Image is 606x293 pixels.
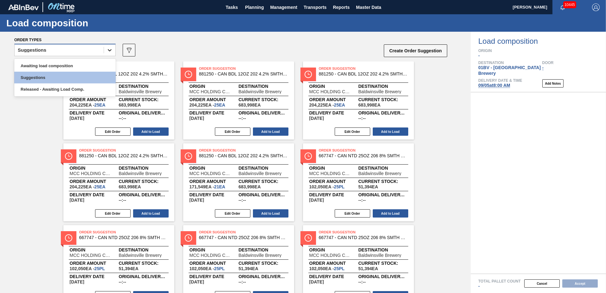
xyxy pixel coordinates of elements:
[14,83,116,95] div: Released - Awaiting Load Comp.
[215,209,250,218] button: Edit Order
[358,179,408,183] span: Current Stock:
[358,248,408,252] span: Destination
[190,103,225,107] span: 204,225EA-25EA
[63,62,174,140] span: statusOrder Suggestion881250 - CAN BDL 12OZ 202 4.2% SMTH 0924 6PACK 06OriginMCC HOLDING COMPANY ...
[119,171,162,176] span: Baldwinsville Brewery
[6,19,119,27] h1: Load composition
[309,179,358,183] span: Order amount
[358,166,408,170] span: Destination
[358,111,408,115] span: Original delivery time
[199,147,288,153] span: Order Suggestion
[309,198,324,202] span: 09/05/2025
[358,198,366,202] span: --:--
[239,111,288,115] span: Original delivery time
[95,127,131,136] button: Edit Order
[309,248,358,252] span: Origin
[358,266,378,271] span: ,51,394,EA,
[119,185,141,189] span: ,683,998,EA,
[190,275,239,278] span: Delivery Date
[253,209,288,218] button: Add to Load
[190,116,204,120] span: 09/05/2025
[478,83,510,88] span: 09/05 at 8:00 AM
[239,103,261,107] span: ,683,998,EA,
[79,65,168,72] span: Order Suggestion
[542,65,544,70] span: -
[239,166,288,170] span: Destination
[70,275,119,278] span: Delivery Date
[358,275,408,278] span: Original delivery time
[373,209,408,218] button: Add to Load
[94,102,106,107] span: 25,EA
[592,3,600,11] img: Logout
[358,253,401,257] span: Baldwinsville Brewery
[70,198,84,202] span: 09/05/2025
[79,147,168,153] span: Order Suggestion
[70,280,84,284] span: 09/05/2025
[119,166,168,170] span: Destination
[199,72,288,76] span: 881250 - CAN BDL 12OZ 202 4.2% SMTH 0924 6PACK 06
[214,102,225,107] span: 25,EA
[542,79,564,88] button: Add Notes
[8,4,39,10] img: TNhmsLtSVTkK8tSr43FrP2fwEKptu5GPRR3wAAAABJRU5ErkJggg==
[373,127,408,136] button: Add to Load
[239,198,246,202] span: --:--
[319,65,408,72] span: Order Suggestion
[309,84,358,88] span: Origin
[239,98,288,101] span: Current Stock:
[119,198,126,202] span: --:--
[190,89,232,94] span: MCC HOLDING COMPANY LLC
[119,179,168,183] span: Current Stock:
[119,116,126,120] span: --:--
[358,103,381,107] span: ,683,998,EA,
[239,84,288,88] span: Destination
[319,72,408,76] span: 881250 - CAN BDL 12OZ 202 4.2% SMTH 0924 6PACK 06
[14,38,42,42] span: Order types
[319,235,408,240] span: 667747 - CAN NTD 25OZ 206 8% SMTH 0919 GEN BEER S
[309,166,358,170] span: Origin
[309,103,345,107] span: 204,225EA-25EA
[253,127,288,136] button: Add to Load
[552,3,573,12] button: Notifications
[70,248,119,252] span: Origin
[70,116,84,120] span: 09/05/2025
[239,275,288,278] span: Original delivery time
[70,193,119,197] span: Delivery Date
[14,60,116,72] div: Awaiting load composition
[309,280,324,284] span: 09/05/2025
[239,266,258,271] span: ,51,394,EA,
[94,184,106,189] span: 25,EA
[190,280,204,284] span: 09/05/2025
[524,279,560,288] button: Cancel
[199,65,288,72] span: Order Suggestion
[18,48,46,52] div: Suggestions
[239,253,281,257] span: Baldwinsville Brewery
[119,261,168,265] span: Current Stock:
[358,84,408,88] span: Destination
[563,1,576,8] span: 10445
[190,84,239,88] span: Origin
[14,72,116,83] div: Suggestions
[358,280,366,284] span: --:--
[70,266,105,271] span: 102,050EA-25PL
[119,84,168,88] span: Destination
[185,71,192,78] img: status
[65,153,72,160] img: status
[190,266,225,271] span: 102,050EA-25PL
[239,261,288,265] span: Current Stock:
[358,98,408,101] span: Current Stock:
[478,53,480,58] span: -
[70,261,119,265] span: Order amount
[214,266,225,271] span: 25,PL
[183,62,294,140] span: statusOrder Suggestion881250 - CAN BDL 12OZ 202 4.2% SMTH 0924 6PACK 06OriginMCC HOLDING COMPANY ...
[199,153,288,158] span: 881250 - CAN BDL 12OZ 202 4.2% SMTH 0924 6PACK 06
[305,71,312,78] img: status
[245,3,264,11] span: Planning
[65,234,72,242] img: status
[478,49,606,53] span: Origin
[199,229,288,235] span: Order Suggestion
[190,248,239,252] span: Origin
[119,253,162,257] span: Baldwinsville Brewery
[309,116,324,120] span: 09/05/2025
[119,103,141,107] span: ,683,998,EA,
[119,275,168,278] span: Original delivery time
